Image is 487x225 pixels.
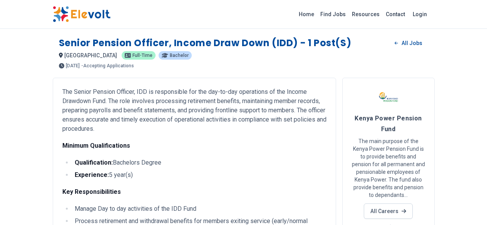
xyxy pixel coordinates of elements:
[296,8,317,20] a: Home
[408,7,432,22] a: Login
[364,203,413,219] a: All Careers
[62,188,121,195] strong: Key Responsibilities
[75,159,113,166] strong: Qualification:
[64,52,117,58] span: [GEOGRAPHIC_DATA]
[75,171,109,178] strong: Experience:
[72,158,326,167] li: Bachelors Degree
[355,115,422,133] span: Kenya Power Pension Fund
[62,87,326,133] p: The Senior Pension Officer, IDD is responsible for the day-to-day operations of the Income Drawdo...
[66,63,80,68] span: [DATE]
[62,142,130,149] strong: Minimum Qualifications
[132,53,152,58] span: Full-time
[59,37,351,49] h1: Senior Pension Officer, Income Draw Down (IDD) - 1 Post(s)
[81,63,134,68] p: - Accepting Applications
[53,6,110,22] img: Elevolt
[349,8,383,20] a: Resources
[72,204,326,213] li: Manage Day to day activities of the IDD Fund
[170,53,189,58] span: Bachelor
[383,8,408,20] a: Contact
[352,137,425,199] p: The main purpose of the Kenya Power Pension Fund is to provide benefits and pension for all perma...
[317,8,349,20] a: Find Jobs
[388,37,428,49] a: All Jobs
[72,170,326,180] li: 5 year(s)
[379,87,398,107] img: Kenya Power Pension Fund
